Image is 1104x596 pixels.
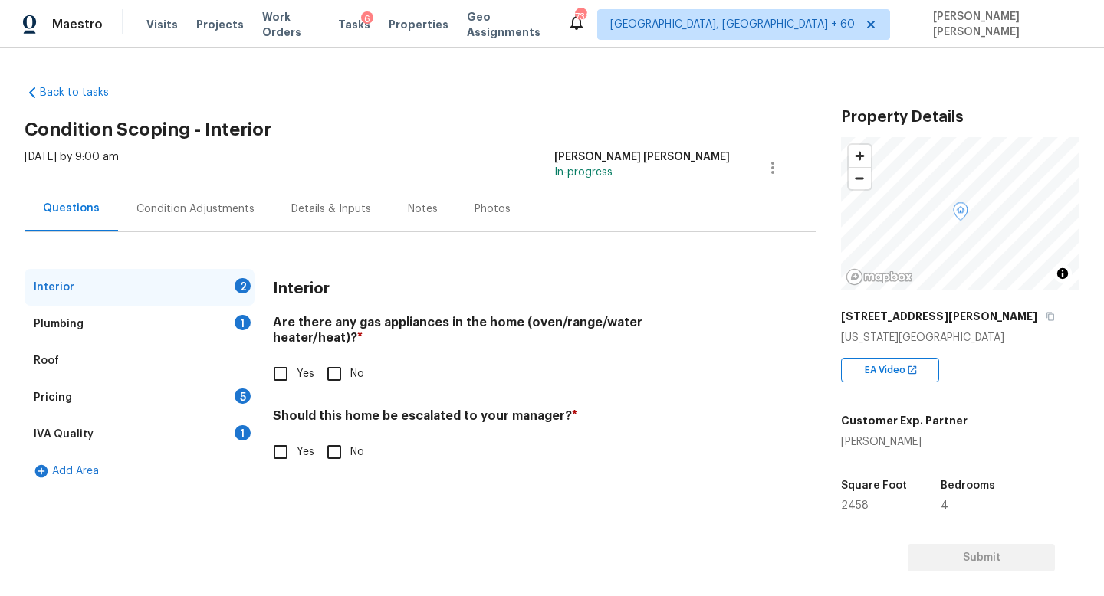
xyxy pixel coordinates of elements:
span: No [350,366,364,382]
div: Pricing [34,390,72,405]
span: In-progress [554,167,613,178]
div: [DATE] by 9:00 am [25,149,119,186]
div: 1 [235,315,251,330]
div: 2 [235,278,251,293]
div: Map marker [953,202,968,226]
div: Notes [408,201,438,217]
h4: Are there any gas appliances in the home (oven/range/water heater/heat)? [273,315,730,352]
button: Copy Address [1043,309,1057,323]
span: Yes [297,444,314,460]
h5: Customer Exp. Partner [841,413,968,428]
div: IVA Quality [34,427,94,442]
canvas: Map [841,137,1079,290]
button: Zoom out [849,167,871,189]
div: 6 [361,11,373,27]
span: Tasks [338,19,370,30]
span: Projects [196,17,244,32]
img: Open In New Icon [907,365,918,375]
span: 4 [941,500,948,511]
span: [PERSON_NAME] [PERSON_NAME] [927,9,1081,40]
div: Details & Inputs [291,201,371,217]
span: Visits [146,17,178,32]
div: Interior [34,280,74,295]
span: Maestro [52,17,103,32]
div: [PERSON_NAME] [PERSON_NAME] [554,149,730,165]
h5: Bedrooms [941,480,995,491]
div: Questions [43,201,100,216]
h5: [STREET_ADDRESS][PERSON_NAME] [841,309,1037,324]
span: Properties [389,17,449,32]
div: 736 [575,9,586,25]
div: Plumbing [34,316,84,332]
div: Condition Adjustments [136,201,255,217]
span: Work Orders [262,9,320,40]
span: 2458 [841,500,869,511]
span: No [350,444,364,460]
div: EA Video [841,358,939,382]
h3: Property Details [841,110,1079,125]
a: Mapbox homepage [846,268,913,286]
button: Toggle attribution [1053,264,1072,283]
button: Zoom in [849,145,871,167]
span: Toggle attribution [1058,265,1067,282]
a: Back to tasks [25,85,172,100]
div: Photos [475,201,511,217]
div: 1 [235,425,251,440]
span: EA Video [865,362,912,378]
span: Zoom out [849,168,871,189]
div: 5 [235,388,251,404]
h3: Interior [273,281,330,296]
h5: Square Foot [841,480,907,491]
span: Yes [297,366,314,382]
h4: Should this home be escalated to your manager? [273,408,730,430]
span: [GEOGRAPHIC_DATA], [GEOGRAPHIC_DATA] + 60 [610,17,855,32]
div: [US_STATE][GEOGRAPHIC_DATA] [841,330,1079,345]
span: Geo Assignments [467,9,549,40]
div: Add Area [25,453,255,490]
h2: Condition Scoping - Interior [25,122,816,137]
div: Roof [34,353,59,368]
div: [PERSON_NAME] [841,434,968,450]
